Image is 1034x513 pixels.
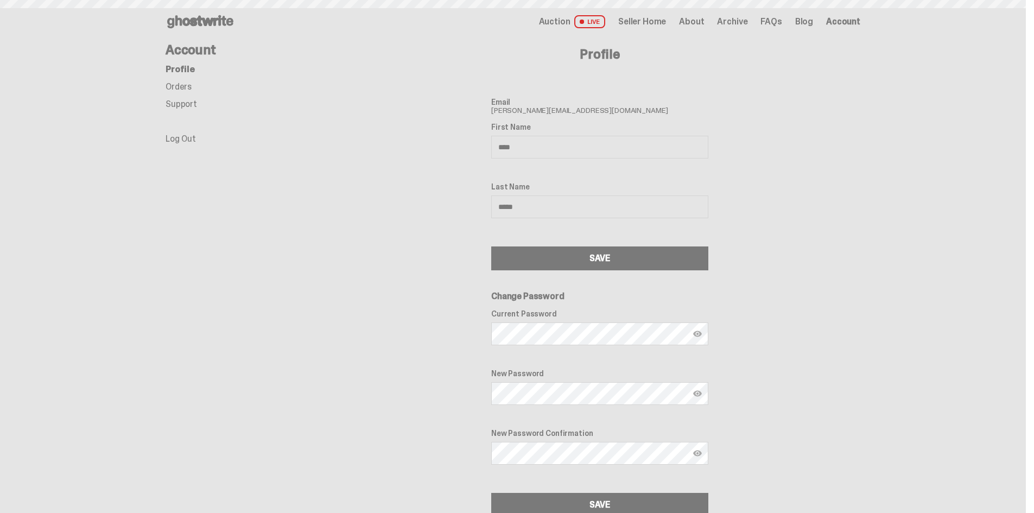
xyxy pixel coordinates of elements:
[339,48,860,61] h4: Profile
[491,123,708,131] label: First Name
[795,17,813,26] a: Blog
[574,15,605,28] span: LIVE
[491,429,708,438] label: New Password Confirmation
[491,292,708,301] h6: Change Password
[539,17,570,26] span: Auction
[491,309,708,318] label: Current Password
[491,182,708,191] label: Last Name
[491,98,708,106] label: Email
[693,449,702,458] img: Show password
[166,64,195,75] a: Profile
[491,246,708,270] button: SAVE
[166,43,339,56] h4: Account
[679,17,704,26] a: About
[491,369,708,378] label: New Password
[166,98,197,110] a: Support
[717,17,747,26] a: Archive
[589,254,610,263] div: SAVE
[693,330,702,338] img: Show password
[826,17,860,26] a: Account
[618,17,666,26] a: Seller Home
[491,98,708,114] span: [PERSON_NAME][EMAIL_ADDRESS][DOMAIN_NAME]
[760,17,782,26] a: FAQs
[166,133,196,144] a: Log Out
[539,15,605,28] a: Auction LIVE
[693,389,702,398] img: Show password
[166,81,192,92] a: Orders
[589,501,610,509] div: SAVE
